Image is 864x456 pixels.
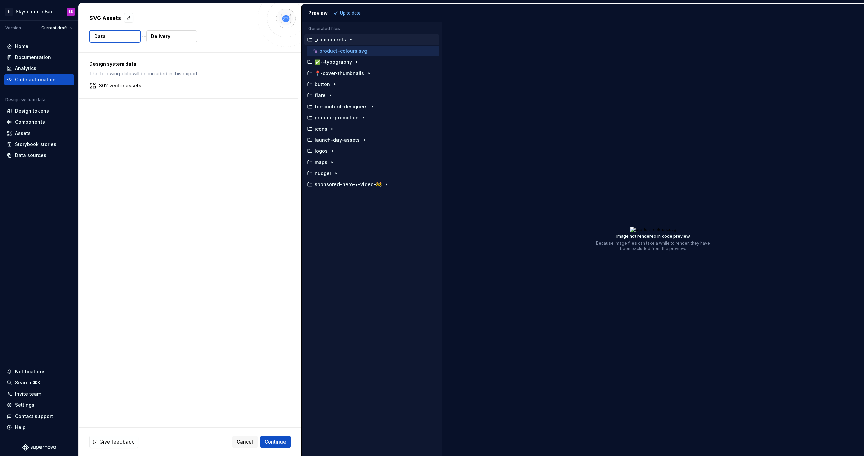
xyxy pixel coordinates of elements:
[16,8,59,15] div: Skyscanner Backpack
[38,23,76,33] button: Current draft
[260,436,291,448] button: Continue
[4,117,74,127] a: Components
[315,37,346,42] p: _components
[237,438,253,445] span: Cancel
[15,152,46,159] div: Data sources
[4,139,74,150] a: Storybook stories
[15,108,49,114] div: Design tokens
[4,106,74,116] a: Design tokens
[4,366,74,377] button: Notifications
[315,82,330,87] p: button
[307,47,439,55] button: product-colours.svg
[15,391,41,397] div: Invite team
[304,125,439,133] button: icons
[315,70,364,76] p: 📍-cover-thumbnails
[304,170,439,177] button: nudger
[99,438,134,445] span: Give feedback
[304,92,439,99] button: flare
[41,25,67,31] span: Current draft
[315,126,327,132] p: icons
[89,14,121,22] p: SVG Assets
[304,81,439,88] button: button
[5,97,45,103] div: Design system data
[4,422,74,433] button: Help
[15,141,56,148] div: Storybook stories
[146,30,197,42] button: Delivery
[4,52,74,63] a: Documentation
[4,150,74,161] a: Data sources
[15,130,31,137] div: Assets
[15,379,40,386] div: Search ⌘K
[22,444,56,451] svg: Supernova Logo
[232,436,258,448] button: Cancel
[15,413,53,420] div: Contact support
[304,181,439,188] button: sponsored-hero-•-video-🚧
[315,160,327,165] p: maps
[304,136,439,144] button: launch-day-assets
[4,389,74,399] a: Invite team
[596,240,710,251] p: Because image files can take a while to render, they have been excluded from the preview.
[151,33,170,40] p: Delivery
[340,10,361,16] p: Up to date
[89,61,287,67] p: Design system data
[304,69,439,77] button: 📍-cover-thumbnails
[4,74,74,85] a: Code automation
[69,9,73,15] div: LK
[304,36,439,44] button: _components
[89,436,138,448] button: Give feedback
[304,58,439,66] button: ✅--typography
[15,54,51,61] div: Documentation
[319,48,367,54] p: product-colours.svg
[308,26,435,31] p: Generated files
[15,76,56,83] div: Code automation
[630,227,676,232] img: product-colours.svg
[315,115,359,120] p: graphic-promotion
[315,104,368,109] p: for-content-designers
[315,171,331,176] p: nudger
[15,402,34,408] div: Settings
[265,438,286,445] span: Continue
[15,119,45,125] div: Components
[315,59,352,65] p: ✅--typography
[15,65,36,72] div: Analytics
[4,411,74,422] button: Contact support
[94,33,106,40] p: Data
[596,234,710,239] p: Image not rendered in code preview
[304,103,439,110] button: for-content-designers
[4,400,74,410] a: Settings
[315,148,328,154] p: logos
[315,137,360,143] p: launch-day-assets
[315,93,326,98] p: flare
[99,82,141,89] p: 302 vector assets
[15,424,26,431] div: Help
[15,43,28,50] div: Home
[308,10,328,17] div: Preview
[315,182,382,187] p: sponsored-hero-•-video-🚧
[304,147,439,155] button: logos
[89,70,287,77] p: The following data will be included in this export.
[15,368,46,375] div: Notifications
[1,4,77,19] button: SSkyscanner BackpackLK
[304,114,439,121] button: graphic-promotion
[5,25,21,31] div: Version
[5,8,13,16] div: S
[4,377,74,388] button: Search ⌘K
[4,41,74,52] a: Home
[4,63,74,74] a: Analytics
[4,128,74,139] a: Assets
[304,159,439,166] button: maps
[89,30,141,43] button: Data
